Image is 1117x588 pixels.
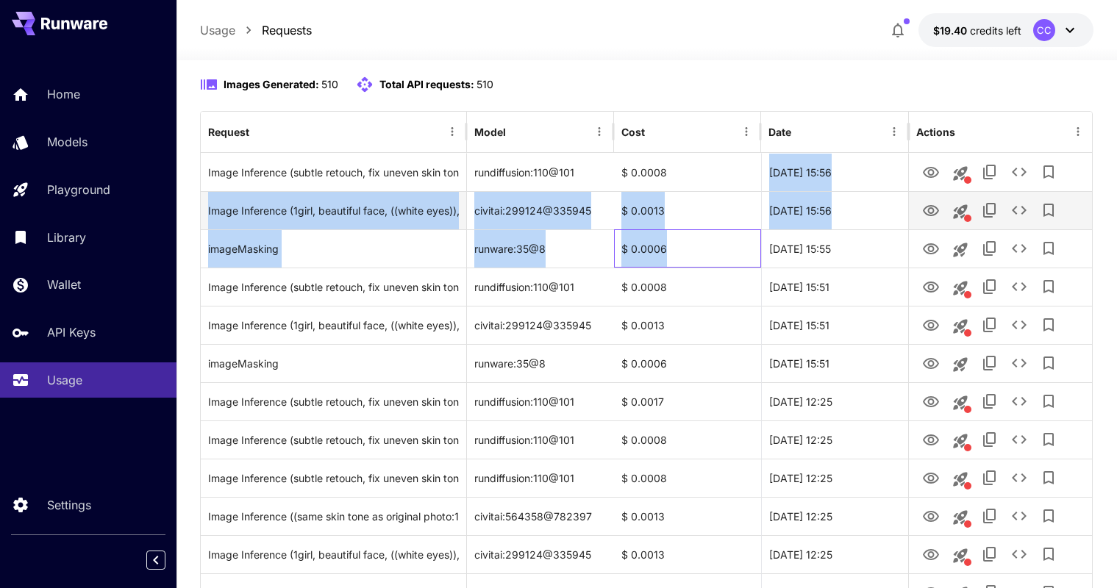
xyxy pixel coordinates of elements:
[946,541,975,570] button: This request includes a reference image. Clicking this will load all other parameters, but for pr...
[224,78,319,90] span: Images Generated:
[614,497,761,535] div: $ 0.0013
[208,345,459,382] div: Click to copy prompt
[1034,387,1063,416] button: Add to library
[200,21,235,39] a: Usage
[975,310,1004,340] button: Copy TaskUUID
[761,382,908,420] div: 31 Aug, 2025 12:25
[1004,348,1034,378] button: See details
[975,501,1004,531] button: Copy TaskUUID
[793,121,813,142] button: Sort
[1004,196,1034,225] button: See details
[916,386,946,416] button: View Image
[1004,387,1034,416] button: See details
[761,535,908,573] div: 31 Aug, 2025 12:25
[975,234,1004,263] button: Copy TaskUUID
[946,235,975,265] button: Launch in playground
[761,191,908,229] div: 31 Aug, 2025 15:56
[1033,19,1055,41] div: CC
[946,388,975,417] button: This request includes a reference image. Clicking this will load all other parameters, but for pr...
[1034,425,1063,454] button: Add to library
[614,535,761,573] div: $ 0.0013
[946,197,975,226] button: This request includes a reference image. Clicking this will load all other parameters, but for pr...
[474,126,506,138] div: Model
[946,350,975,379] button: Launch in playground
[975,196,1004,225] button: Copy TaskUUID
[736,121,757,142] button: Menu
[761,497,908,535] div: 31 Aug, 2025 12:25
[208,498,459,535] div: Click to copy prompt
[1004,501,1034,531] button: See details
[614,268,761,306] div: $ 0.0008
[262,21,312,39] p: Requests
[975,157,1004,187] button: Copy TaskUUID
[975,387,1004,416] button: Copy TaskUUID
[1004,234,1034,263] button: See details
[916,501,946,531] button: View Image
[1004,272,1034,301] button: See details
[1034,234,1063,263] button: Add to library
[614,306,761,344] div: $ 0.0013
[146,551,165,570] button: Collapse sidebar
[467,268,614,306] div: rundiffusion:110@101
[916,271,946,301] button: View Image
[379,78,474,90] span: Total API requests:
[614,229,761,268] div: $ 0.0006
[47,229,86,246] p: Library
[614,191,761,229] div: $ 0.0013
[208,421,459,459] div: Click to copy prompt
[321,78,338,90] span: 510
[646,121,667,142] button: Sort
[975,463,1004,492] button: Copy TaskUUID
[1034,348,1063,378] button: Add to library
[467,229,614,268] div: runware:35@8
[916,424,946,454] button: View Image
[1004,157,1034,187] button: See details
[761,459,908,497] div: 31 Aug, 2025 12:25
[916,233,946,263] button: View Image
[916,309,946,340] button: View Image
[768,126,791,138] div: Date
[467,191,614,229] div: civitai:299124@335945
[916,462,946,492] button: View Image
[208,154,459,191] div: Click to copy prompt
[946,426,975,456] button: This request includes a reference image. Clicking this will load all other parameters, but for pr...
[157,547,176,573] div: Collapse sidebar
[1034,310,1063,340] button: Add to library
[761,420,908,459] div: 31 Aug, 2025 12:25
[946,273,975,303] button: This request includes a reference image. Clicking this will load all other parameters, but for pr...
[946,159,975,188] button: This request includes a reference image. Clicking this will load all other parameters, but for pr...
[761,229,908,268] div: 31 Aug, 2025 15:55
[467,497,614,535] div: civitai:564358@782397
[208,383,459,420] div: Click to copy prompt
[477,78,493,90] span: 510
[761,268,908,306] div: 31 Aug, 2025 15:51
[761,306,908,344] div: 31 Aug, 2025 15:51
[1068,121,1088,142] button: Menu
[614,153,761,191] div: $ 0.0008
[1004,310,1034,340] button: See details
[467,344,614,382] div: runware:35@8
[47,181,110,198] p: Playground
[933,23,1021,38] div: $19.39542
[1034,196,1063,225] button: Add to library
[975,539,1004,569] button: Copy TaskUUID
[208,230,459,268] div: Click to copy prompt
[1004,463,1034,492] button: See details
[1034,539,1063,569] button: Add to library
[200,21,312,39] nav: breadcrumb
[975,272,1004,301] button: Copy TaskUUID
[1004,539,1034,569] button: See details
[916,348,946,378] button: View Image
[47,133,88,151] p: Models
[916,126,955,138] div: Actions
[975,425,1004,454] button: Copy TaskUUID
[916,195,946,225] button: View Image
[933,24,970,37] span: $19.40
[975,348,1004,378] button: Copy TaskUUID
[761,153,908,191] div: 31 Aug, 2025 15:56
[946,503,975,532] button: This request includes a reference image. Clicking this will load all other parameters, but for pr...
[47,496,91,514] p: Settings
[467,382,614,420] div: rundiffusion:110@101
[467,459,614,497] div: rundiffusion:110@101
